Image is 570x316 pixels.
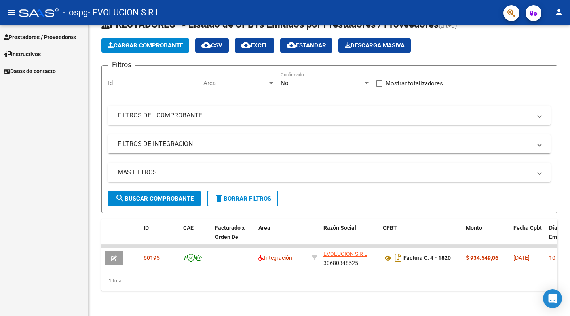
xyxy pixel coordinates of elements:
div: Open Intercom Messenger [543,289,562,308]
span: 10 [549,255,555,261]
datatable-header-cell: Area [255,219,309,254]
mat-icon: person [554,8,564,17]
span: EVOLUCION S R L [323,251,367,257]
button: Cargar Comprobante [101,38,189,53]
mat-icon: cloud_download [287,40,296,50]
span: Razón Social [323,225,356,231]
i: Descargar documento [393,252,403,264]
span: Area [203,79,268,87]
button: Estandar [280,38,332,53]
mat-icon: cloud_download [241,40,251,50]
button: Descarga Masiva [338,38,411,53]
span: (alt+q) [439,22,457,29]
span: Instructivos [4,50,41,59]
button: EXCEL [235,38,274,53]
span: ID [144,225,149,231]
span: 60195 [144,255,160,261]
span: EXCEL [241,42,268,49]
div: 1 total [101,271,557,291]
datatable-header-cell: Monto [463,219,510,254]
strong: Factura C: 4 - 1820 [403,255,451,261]
span: Monto [466,225,482,231]
strong: $ 934.549,06 [466,255,498,261]
mat-icon: cloud_download [201,40,211,50]
span: Datos de contacto [4,67,56,76]
mat-expansion-panel-header: FILTROS DEL COMPROBANTE [108,106,551,125]
datatable-header-cell: Fecha Cpbt [510,219,546,254]
mat-panel-title: FILTROS DEL COMPROBANTE [118,111,532,120]
span: CPBT [383,225,397,231]
button: Borrar Filtros [207,191,278,206]
span: Area [258,225,270,231]
span: Integración [258,255,292,261]
button: Buscar Comprobante [108,191,201,206]
span: Descarga Masiva [345,42,405,49]
span: CAE [183,225,194,231]
datatable-header-cell: CAE [180,219,212,254]
span: No [281,79,289,87]
span: - ospg [63,4,88,21]
button: CSV [195,38,229,53]
span: Buscar Comprobante [115,195,194,202]
span: [DATE] [513,255,530,261]
span: Estandar [287,42,326,49]
mat-expansion-panel-header: FILTROS DE INTEGRACION [108,134,551,153]
span: Prestadores / Proveedores [4,33,76,42]
div: 30680348525 [323,250,376,266]
datatable-header-cell: CPBT [380,219,463,254]
datatable-header-cell: ID [141,219,180,254]
mat-expansion-panel-header: MAS FILTROS [108,163,551,182]
app-download-masive: Descarga masiva de comprobantes (adjuntos) [338,38,411,53]
span: Cargar Comprobante [108,42,183,49]
mat-panel-title: FILTROS DE INTEGRACION [118,140,532,148]
span: Fecha Cpbt [513,225,542,231]
span: Facturado x Orden De [215,225,245,240]
span: Borrar Filtros [214,195,271,202]
mat-panel-title: MAS FILTROS [118,168,532,177]
mat-icon: delete [214,193,224,203]
datatable-header-cell: Facturado x Orden De [212,219,255,254]
mat-icon: menu [6,8,16,17]
h3: Filtros [108,59,135,70]
datatable-header-cell: Razón Social [320,219,380,254]
span: Mostrar totalizadores [386,79,443,88]
mat-icon: search [115,193,125,203]
span: CSV [201,42,222,49]
span: - EVOLUCION S R L [88,4,160,21]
